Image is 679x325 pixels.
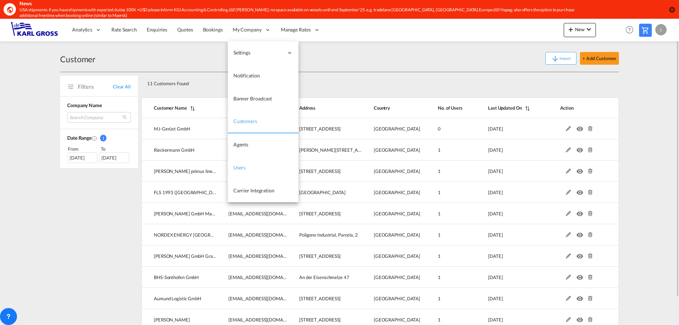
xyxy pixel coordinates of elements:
td: 1 [420,161,470,182]
a: Agents [228,133,298,156]
span: [GEOGRAPHIC_DATA] [374,232,420,238]
td: 1 [420,203,470,224]
td: Ziegelstraße 68 [287,118,362,139]
th: Last Updated On [470,98,542,118]
span: Clear All [113,83,131,90]
md-icon: icon-eye [576,294,586,299]
td: m.rose@mj-geruest.de [216,118,287,139]
span: Carrier Integration [233,187,274,193]
span: 1 [438,274,441,280]
a: Enquiries [142,18,172,41]
td: 2025-08-27 [470,182,542,203]
div: I [655,24,667,35]
a: Rate Search [106,18,142,41]
td: Germany [362,161,420,182]
img: 3269c73066d711f095e541db4db89301.png [11,22,58,38]
a: Bookings [198,18,228,41]
span: [DATE] [488,274,503,280]
div: My Company [228,18,276,41]
div: 11 Customers Found [144,75,569,89]
td: 2025-09-08 [470,118,542,139]
th: Country [362,98,420,118]
span: Company Name [67,102,102,108]
span: From To [DATE][DATE] [67,145,131,163]
td: Germany [362,118,420,139]
div: From [67,145,98,152]
span: [DATE] [488,253,503,259]
span: Bookings [203,27,223,33]
div: Manage Rates [276,18,325,41]
span: [DATE] [488,126,503,132]
span: 0 [438,126,441,132]
span: MJ-Gerüst GmbH [154,126,190,132]
md-icon: icon-eye [576,188,586,193]
td: Dieffenbacher GmbH Maschinen & Anlagenbau [141,203,216,224]
td: 2025-08-27 [470,245,542,267]
span: Date Range [67,135,92,141]
span: [GEOGRAPHIC_DATA] [374,168,420,174]
button: icon-plus 400-fgNewicon-chevron-down [564,23,596,37]
button: + Add Customer [580,52,619,65]
span: Quotes [177,27,193,33]
span: Rate Search [111,27,137,33]
span: New [567,27,593,32]
div: Settings [228,41,298,64]
td: Germany [362,288,420,309]
md-icon: icon-eye [576,209,586,214]
td: 1 [420,267,470,288]
td: 2025-08-27 [470,288,542,309]
span: [GEOGRAPHIC_DATA] [374,211,420,216]
span: [PERSON_NAME][STREET_ADDRESS] [299,147,377,153]
span: 1 [438,232,441,238]
span: 1 [438,253,441,259]
span: Users [233,164,246,170]
span: [STREET_ADDRESS] [299,317,341,323]
span: 1 [438,190,441,195]
span: Notification [233,72,260,79]
span: [DATE] [488,190,503,195]
span: [PERSON_NAME] GmbH Maschinen & Anlagenbau [154,211,256,216]
td: Germany [362,245,420,267]
span: [STREET_ADDRESS] [299,168,341,174]
span: [GEOGRAPHIC_DATA] [374,296,420,301]
span: [STREET_ADDRESS] [299,296,341,301]
th: Email [216,98,287,118]
span: [GEOGRAPHIC_DATA] [374,274,420,280]
md-icon: icon-eye [576,273,586,278]
td: FLS 1993 (Thailand) Co., Ltd. [141,182,216,203]
td: NORDEX ENERGY SPAIN, S.A [141,224,216,245]
span: 1 [438,168,441,174]
md-icon: icon-eye [576,315,586,320]
div: Customer [60,53,95,65]
span: 1 [438,317,441,323]
div: To [100,145,131,152]
td: 2025-08-27 [470,139,542,161]
td: 0 [420,118,470,139]
td: 1 [420,139,470,161]
div: [DATE] [67,152,97,163]
td: Rädlinger primus line GmbH [141,161,216,182]
td: 1 [420,224,470,245]
span: [DATE] [488,296,503,301]
a: Banner Broadcast [228,87,298,110]
span: [GEOGRAPHIC_DATA] [374,317,420,323]
th: Action [542,98,619,118]
td: Eichstätter Straße 49 [287,245,362,267]
button: icon-close-circle [668,6,675,13]
span: [GEOGRAPHIC_DATA] [374,253,420,259]
td: Thailand [362,182,420,203]
span: [EMAIL_ADDRESS][DOMAIN_NAME] [228,317,305,323]
td: Test7@test.com [216,203,287,224]
span: [DATE] [488,211,503,216]
td: Saalhoffer Str. 17 [287,288,362,309]
span: [PERSON_NAME] GmbH Grain Quality & Supply [154,253,250,259]
span: Enquiries [147,27,167,33]
td: 2025-08-27 [470,224,542,245]
span: 1 [100,135,106,141]
span: Settings [233,49,284,56]
span: 1 [438,147,441,153]
td: Test9@test.com [216,161,287,182]
span: Manage Rates [281,26,311,33]
span: FLS 1993 ([GEOGRAPHIC_DATA]) Co., Ltd. [154,190,241,195]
